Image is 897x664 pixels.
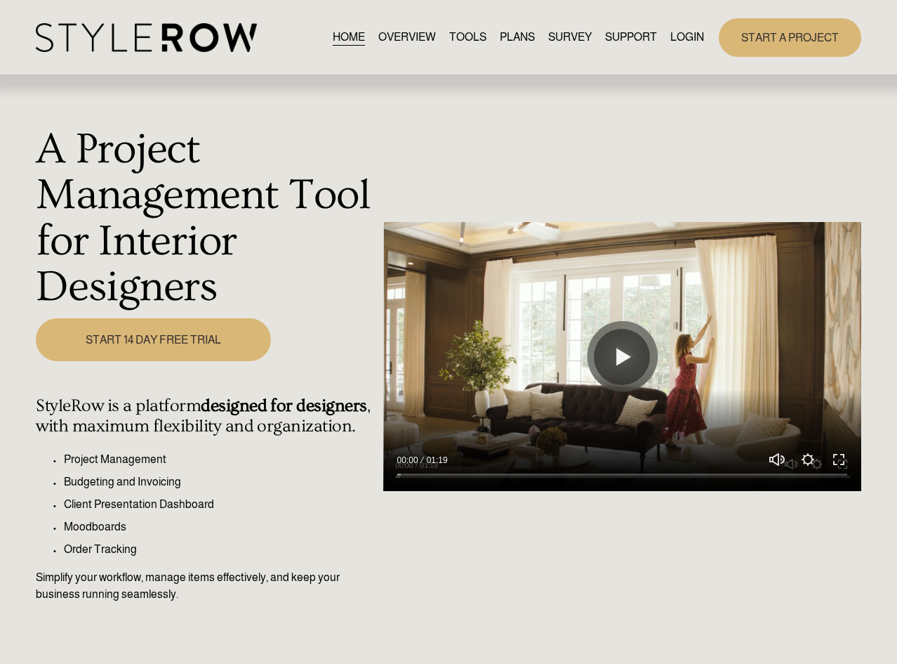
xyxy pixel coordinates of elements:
a: LOGIN [670,28,704,47]
strong: designed for designers [201,396,367,416]
a: folder dropdown [605,28,657,47]
a: HOME [333,28,365,47]
p: Simplify your workflow, manage items effectively, and keep your business running seamlessly. [36,569,375,603]
h1: A Project Management Tool for Interior Designers [36,126,375,311]
p: Client Presentation Dashboard [64,496,375,513]
a: PLANS [500,28,535,47]
a: START 14 DAY FREE TRIAL [36,318,271,362]
h4: StyleRow is a platform , with maximum flexibility and organization. [36,396,375,437]
a: TOOLS [449,28,486,47]
div: Duration [422,453,451,467]
div: Current time [397,453,422,467]
a: OVERVIEW [378,28,436,47]
a: START A PROJECT [719,18,861,57]
p: Order Tracking [64,541,375,558]
span: SUPPORT [605,29,657,46]
a: SURVEY [548,28,592,47]
p: Budgeting and Invoicing [64,474,375,490]
p: Moodboards [64,519,375,535]
p: Project Management [64,451,375,468]
img: StyleRow [36,23,257,52]
input: Seek [397,470,847,480]
button: Play [594,329,650,385]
